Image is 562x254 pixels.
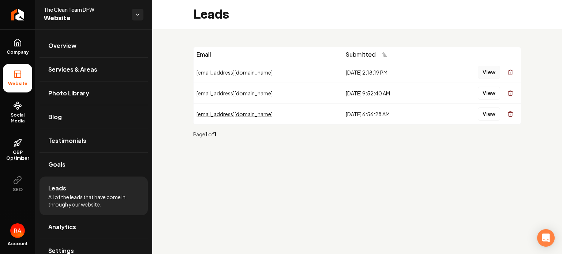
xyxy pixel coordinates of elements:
[478,87,500,100] button: View
[44,6,126,13] span: The Clean Team DFW
[8,241,28,247] span: Account
[48,113,62,121] span: Blog
[478,66,500,79] button: View
[346,50,376,59] span: Submitted
[48,136,86,145] span: Testimonials
[196,90,340,97] div: [EMAIL_ADDRESS][DOMAIN_NAME]
[208,131,214,137] span: of
[3,133,32,167] a: GBP Optimizer
[40,81,148,105] a: Photo Library
[48,160,65,169] span: Goals
[40,34,148,57] a: Overview
[3,149,32,161] span: GBP Optimizer
[10,223,25,238] img: Rafael Alcantara
[193,7,229,22] h2: Leads
[5,81,30,87] span: Website
[44,13,126,23] span: Website
[40,105,148,129] a: Blog
[4,49,32,55] span: Company
[48,184,66,193] span: Leads
[11,9,25,20] img: Rebolt Logo
[196,69,340,76] div: [EMAIL_ADDRESS][DOMAIN_NAME]
[3,95,32,130] a: Social Media
[196,110,340,118] div: [EMAIL_ADDRESS][DOMAIN_NAME]
[3,33,32,61] a: Company
[346,69,435,76] div: [DATE] 2:18:19 PM
[205,131,208,137] strong: 1
[478,107,500,121] button: View
[537,229,555,247] div: Open Intercom Messenger
[214,131,216,137] strong: 1
[48,223,76,231] span: Analytics
[48,193,139,208] span: All of the leads that have come in through your website.
[40,58,148,81] a: Services & Areas
[3,112,32,124] span: Social Media
[196,50,340,59] div: Email
[346,110,435,118] div: [DATE] 6:56:28 AM
[10,223,25,238] button: Open user button
[48,65,97,74] span: Services & Areas
[48,89,89,98] span: Photo Library
[3,170,32,198] button: SEO
[346,90,435,97] div: [DATE] 9:52:40 AM
[48,41,76,50] span: Overview
[40,153,148,176] a: Goals
[346,48,392,61] button: Submitted
[40,215,148,239] a: Analytics
[193,131,205,137] span: Page
[10,187,26,193] span: SEO
[40,129,148,152] a: Testimonials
